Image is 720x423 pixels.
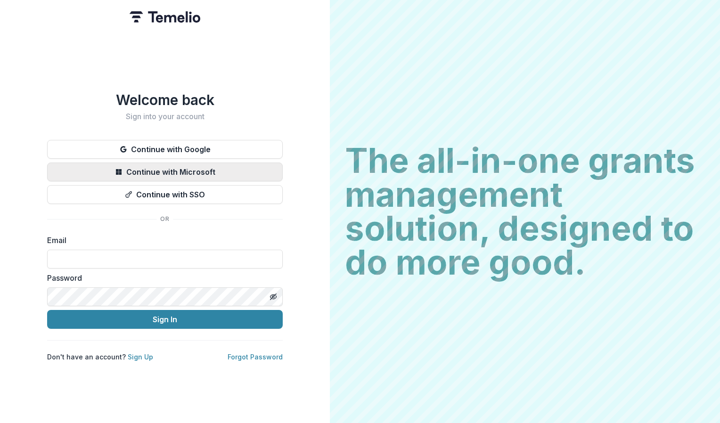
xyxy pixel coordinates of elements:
button: Continue with SSO [47,185,283,204]
img: Temelio [130,11,200,23]
button: Toggle password visibility [266,289,281,304]
label: Email [47,235,277,246]
a: Sign Up [128,353,153,361]
label: Password [47,272,277,284]
p: Don't have an account? [47,352,153,362]
h2: Sign into your account [47,112,283,121]
button: Continue with Microsoft [47,163,283,181]
button: Continue with Google [47,140,283,159]
h1: Welcome back [47,91,283,108]
button: Sign In [47,310,283,329]
a: Forgot Password [228,353,283,361]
